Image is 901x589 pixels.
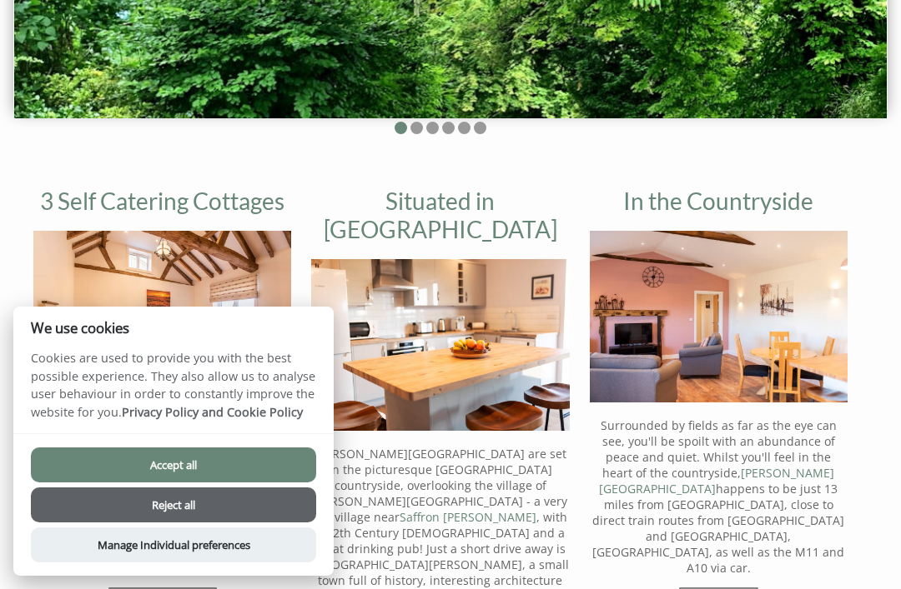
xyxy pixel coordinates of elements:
img: Langley Farm Cottages kitchen [311,259,569,432]
button: Accept all [31,447,316,482]
button: Reject all [31,487,316,522]
a: Situated in [GEOGRAPHIC_DATA] [324,187,557,243]
a: In the Countryside [623,187,813,215]
h2: We use cookies [13,320,334,336]
a: [PERSON_NAME][GEOGRAPHIC_DATA] [599,465,834,497]
button: Manage Individual preferences [31,527,316,562]
a: 3 Self Catering Cottages [40,187,284,215]
img: Langley Farm Cottages bedroom [33,231,291,403]
a: Saffron [PERSON_NAME] [400,509,536,525]
p: Cookies are used to provide you with the best possible experience. They also allow us to analyse ... [13,349,334,433]
a: Privacy Policy and Cookie Policy [122,404,303,420]
p: Surrounded by fields as far as the eye can see, you'll be spoilt with an abundance of peace and q... [590,417,848,576]
img: Langley Farm Cottages living room [590,231,848,403]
